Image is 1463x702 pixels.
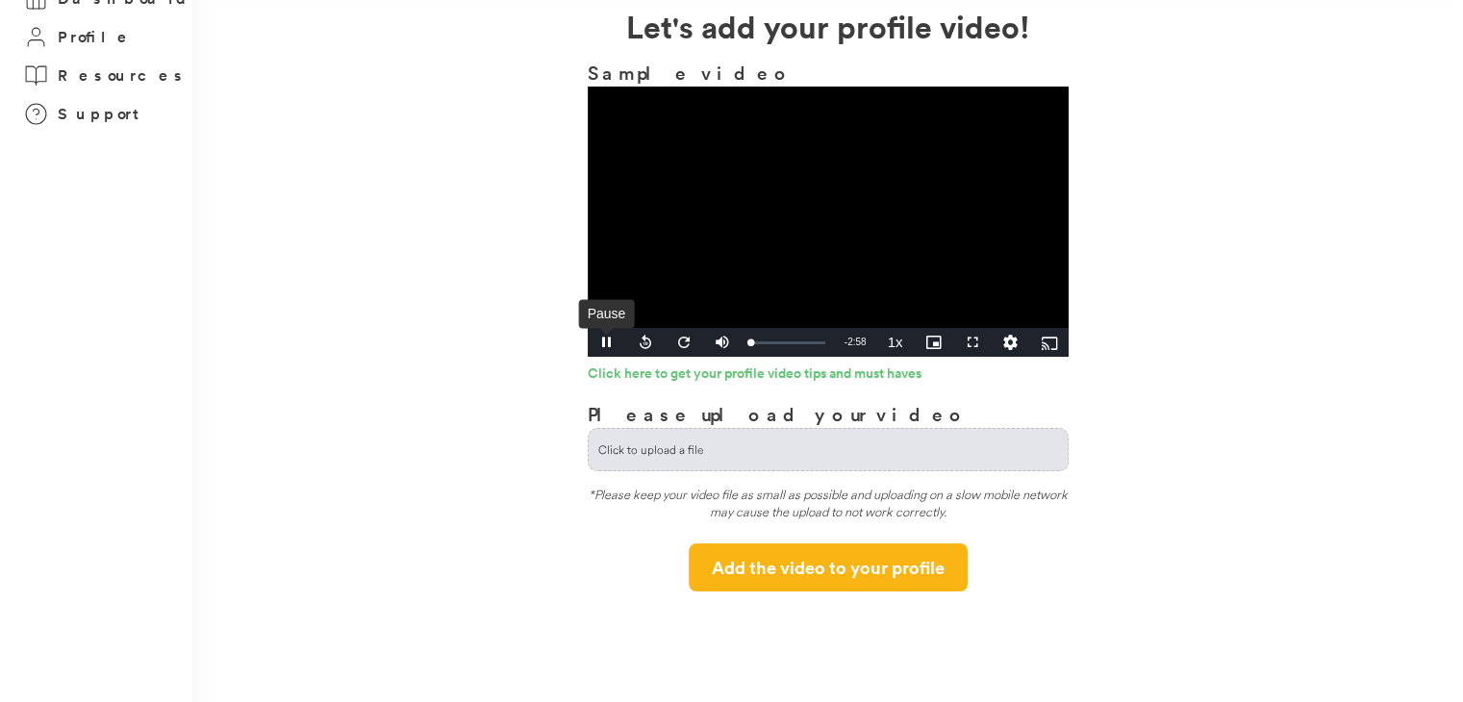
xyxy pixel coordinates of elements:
[588,87,1069,357] div: Video Player
[845,337,847,347] span: -
[192,3,1463,49] h2: Let's add your profile video!
[58,25,133,49] h3: Profile
[588,366,1069,386] a: Click here to get your profile video tips and must haves
[751,341,825,344] div: Progress Bar
[588,400,968,428] h3: Please upload your video
[992,328,1030,357] div: Quality Levels
[58,63,188,88] h3: Resources
[588,486,1069,529] div: *Please keep your video file as small as possible and uploading on a slow mobile network may caus...
[588,59,1069,87] h3: Sample video
[58,102,148,126] h3: Support
[689,543,968,591] button: Add the video to your profile
[847,337,866,347] span: 2:58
